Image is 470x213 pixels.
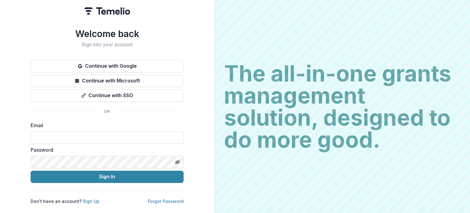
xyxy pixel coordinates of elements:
[84,7,130,15] img: Temelio
[31,60,184,72] button: Continue with Google
[31,89,184,102] button: Continue with SSO
[31,171,184,183] button: Sign In
[83,199,99,204] a: Sign Up
[148,199,184,204] a: Forgot Password
[31,198,99,204] p: Don't have an account?
[31,28,184,39] h1: Welcome back
[31,122,180,129] label: Email
[173,157,182,167] button: Toggle password visibility
[31,42,184,48] h2: Sign into your account
[31,75,184,87] button: Continue with Microsoft
[31,146,180,154] label: Password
